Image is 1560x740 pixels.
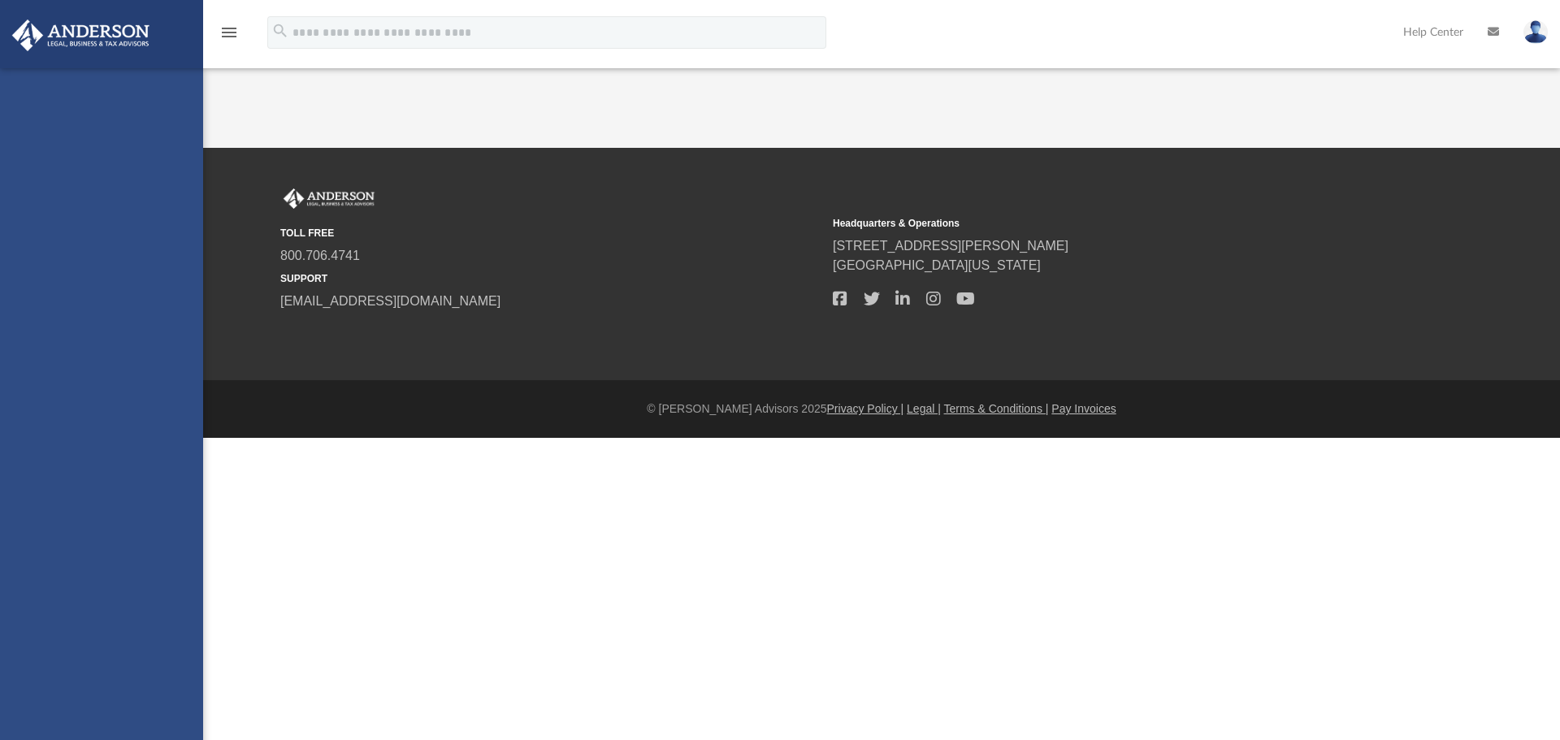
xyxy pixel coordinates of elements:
img: Anderson Advisors Platinum Portal [280,188,378,210]
a: [EMAIL_ADDRESS][DOMAIN_NAME] [280,294,500,308]
i: search [271,22,289,40]
a: 800.706.4741 [280,249,360,262]
img: User Pic [1523,20,1548,44]
img: Anderson Advisors Platinum Portal [7,19,154,51]
div: © [PERSON_NAME] Advisors 2025 [203,400,1560,418]
a: Terms & Conditions | [944,402,1049,415]
small: SUPPORT [280,271,821,286]
a: Pay Invoices [1051,402,1116,415]
small: Headquarters & Operations [833,216,1374,231]
a: [GEOGRAPHIC_DATA][US_STATE] [833,258,1041,272]
a: Legal | [907,402,941,415]
a: [STREET_ADDRESS][PERSON_NAME] [833,239,1068,253]
a: menu [219,31,239,42]
i: menu [219,23,239,42]
small: TOLL FREE [280,226,821,240]
a: Privacy Policy | [827,402,904,415]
